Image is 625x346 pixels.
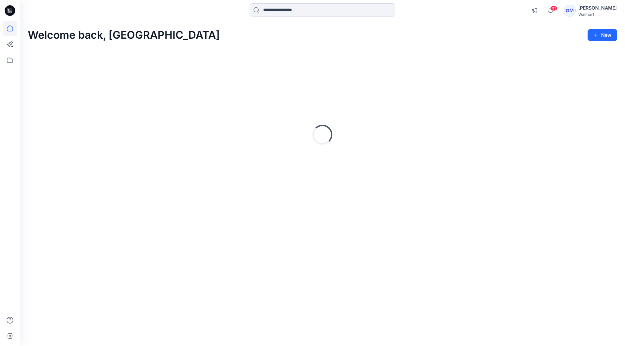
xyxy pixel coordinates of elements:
[578,4,617,12] div: [PERSON_NAME]
[588,29,617,41] button: New
[564,5,576,17] div: GM
[550,6,557,11] span: 41
[578,12,617,17] div: Walmart
[28,29,220,41] h2: Welcome back, [GEOGRAPHIC_DATA]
